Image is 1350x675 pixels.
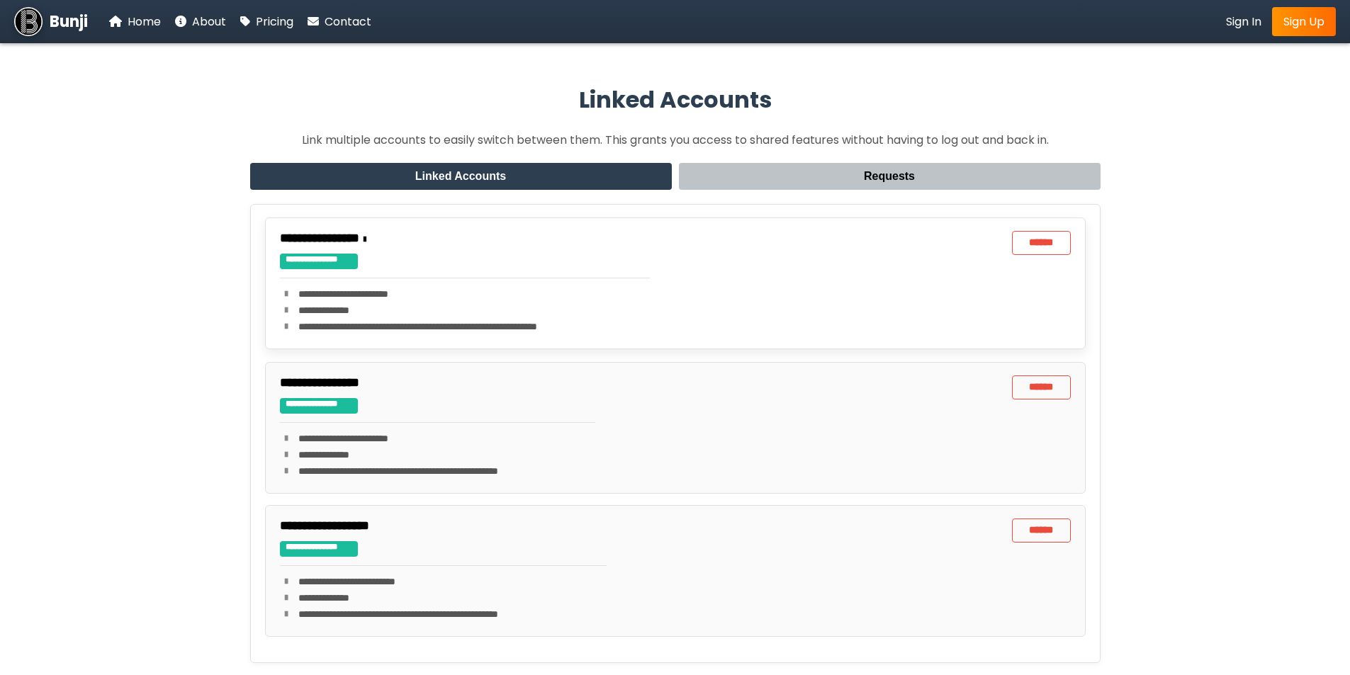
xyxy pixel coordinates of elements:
span: Pricing [256,13,293,30]
p: Link multiple accounts to easily switch between them. This grants you access to shared features w... [250,131,1101,149]
a: Bunji [14,7,88,35]
span: Home [128,13,161,30]
span: About [192,13,226,30]
span: Bunji [50,10,88,33]
a: Contact [308,13,371,30]
a: Pricing [240,13,293,30]
a: Sign Up [1272,7,1336,36]
h2: Linked Accounts [250,83,1101,117]
button: Requests [679,163,1101,190]
span: Contact [325,13,371,30]
span: Sign Up [1283,13,1324,30]
a: About [175,13,226,30]
a: Home [109,13,161,30]
a: Sign In [1226,13,1261,30]
button: Linked Accounts [250,163,672,190]
img: Bunji Dental Referral Management [14,7,43,35]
